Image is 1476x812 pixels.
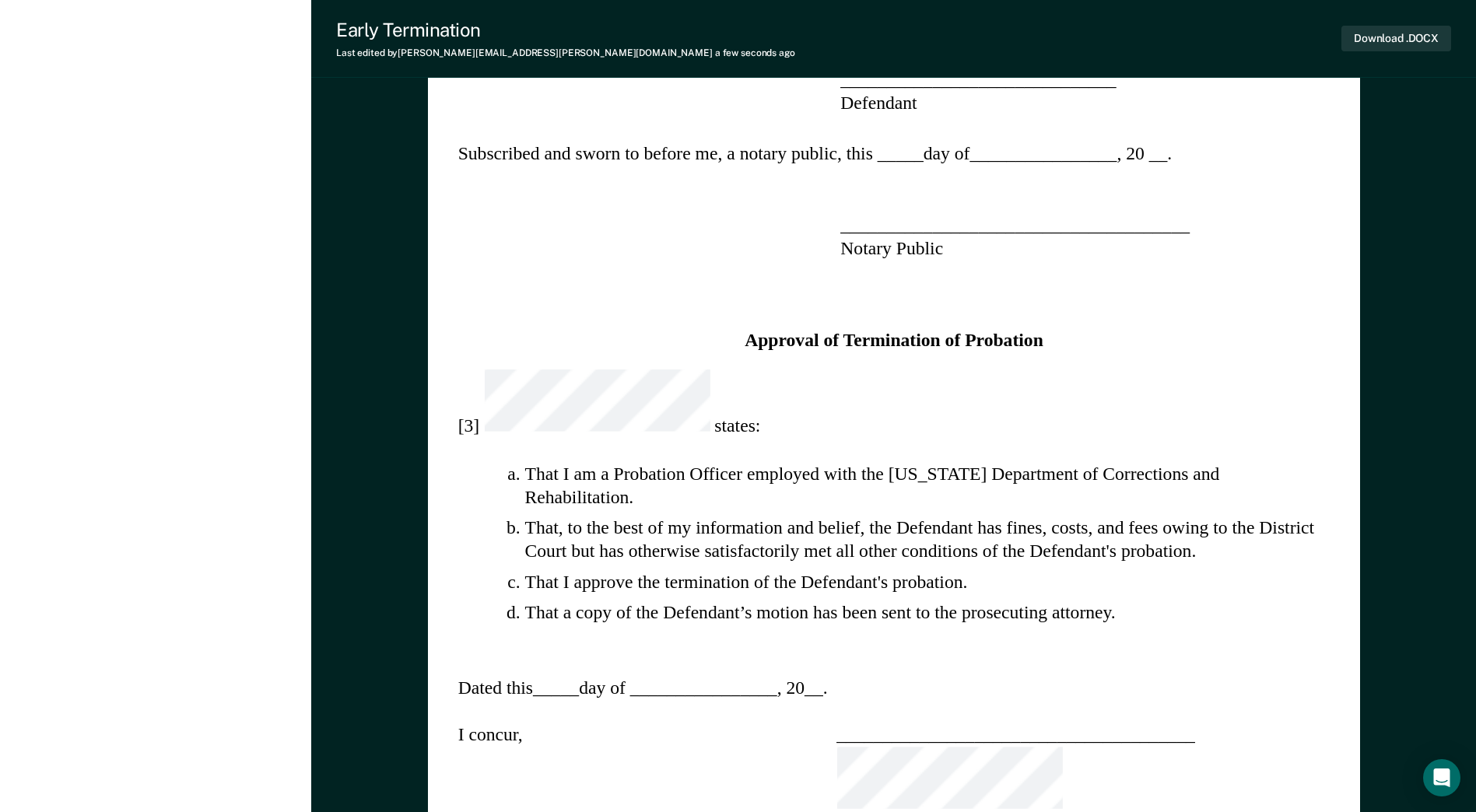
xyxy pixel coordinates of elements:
[458,723,522,811] p: I concur,
[336,47,795,58] div: Last edited by [PERSON_NAME][EMAIL_ADDRESS][PERSON_NAME][DOMAIN_NAME]
[1341,26,1451,51] button: Download .DOCX
[458,674,1330,698] section: Dated this _____ day of ________________ , 20 __ .
[458,141,1330,165] section: Subscribed and sworn to before me, a notary public, this _____ day of ________________ , 20 __ .
[524,460,1330,508] li: That I am a Probation Officer employed with the [US_STATE] Department of Corrections and Rehabili...
[524,569,1330,593] li: That I approve the termination of the Defendant's probation.
[524,600,1330,625] li: That a copy of the Defendant’s motion has been sent to the prosecuting attorney.
[458,369,1330,437] section: [3] states:
[336,19,795,41] div: Early Termination
[840,212,1190,260] section: ______________________________________ Notary Public
[524,515,1330,562] li: That, to the best of my information and belief, the Defendant has fines, costs, and fees owing to...
[458,327,1330,352] strong: Approval of Termination of Probation
[715,47,795,58] span: a few seconds ago
[840,68,1116,115] section: ______________________________ Defendant
[1423,759,1460,796] div: Open Intercom Messenger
